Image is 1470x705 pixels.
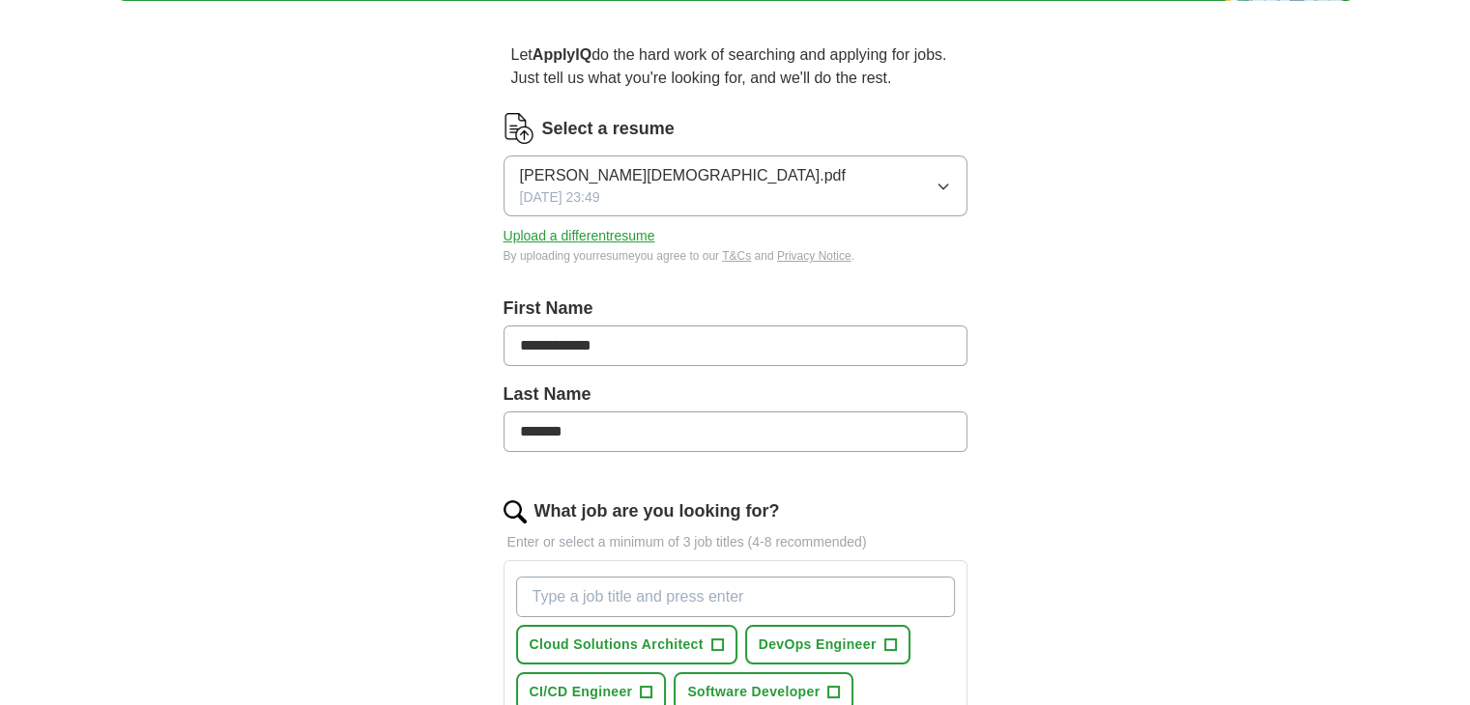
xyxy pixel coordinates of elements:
[777,249,851,263] a: Privacy Notice
[504,247,967,265] div: By uploading your resume you agree to our and .
[542,116,675,142] label: Select a resume
[520,187,600,208] span: [DATE] 23:49
[534,498,780,524] label: What job are you looking for?
[504,532,967,552] p: Enter or select a minimum of 3 job titles (4-8 recommended)
[504,36,967,98] p: Let do the hard work of searching and applying for jobs. Just tell us what you're looking for, an...
[759,634,877,655] span: DevOps Engineer
[687,682,820,702] span: Software Developer
[516,577,955,617] input: Type a job title and press enter
[504,155,967,216] button: [PERSON_NAME][DEMOGRAPHIC_DATA].pdf[DATE] 23:49
[722,249,751,263] a: T&Cs
[530,682,633,702] span: CI/CD Engineer
[516,625,737,664] button: Cloud Solutions Architect
[504,381,967,408] label: Last Name
[504,226,655,246] button: Upload a differentresume
[504,296,967,322] label: First Name
[533,46,591,63] strong: ApplyIQ
[520,164,846,187] span: [PERSON_NAME][DEMOGRAPHIC_DATA].pdf
[504,500,527,523] img: search.png
[530,634,704,655] span: Cloud Solutions Architect
[504,113,534,144] img: CV Icon
[745,625,910,664] button: DevOps Engineer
